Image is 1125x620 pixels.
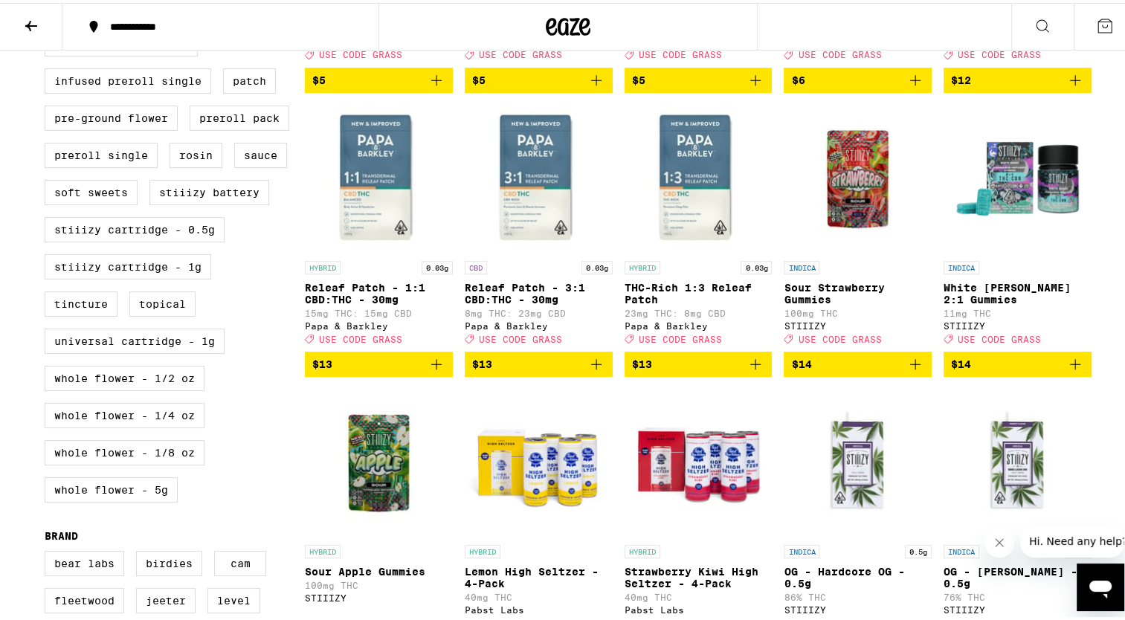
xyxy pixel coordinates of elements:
span: USE CODE GRASS [958,332,1041,341]
p: HYBRID [465,542,500,555]
img: Pabst Labs - Strawberry Kiwi High Seltzer - 4-Pack [625,386,773,535]
img: STIIIZY - Sour Apple Gummies [305,386,453,535]
label: Soft Sweets [45,177,138,202]
img: Papa & Barkley - Releaf Patch - 1:1 CBD:THC - 30mg [305,102,453,251]
label: Tincture [45,288,117,314]
span: USE CODE GRASS [479,48,562,57]
span: USE CODE GRASS [319,48,402,57]
p: 0.03g [422,258,453,271]
img: Papa & Barkley - Releaf Patch - 3:1 CBD:THC - 30mg [465,102,613,251]
label: Topical [129,288,196,314]
p: Strawberry Kiwi High Seltzer - 4-Pack [625,563,773,587]
div: STIIIZY [784,318,932,328]
p: White [PERSON_NAME] 2:1 Gummies [944,279,1092,303]
label: Infused Preroll Single [45,65,211,91]
label: Birdies [136,548,202,573]
iframe: Button to launch messaging window [1077,561,1124,608]
label: Whole Flower - 1/2 oz [45,363,204,388]
p: OG - Hardcore OG - 0.5g [784,563,932,587]
span: USE CODE GRASS [639,48,722,57]
p: HYBRID [625,542,660,555]
button: Add to bag [305,349,453,374]
div: STIIIZY [784,602,932,612]
label: Preroll Single [45,140,158,165]
button: Add to bag [944,349,1092,374]
a: Open page for THC-Rich 1:3 Releaf Patch from Papa & Barkley [625,102,773,349]
p: Releaf Patch - 1:1 CBD:THC - 30mg [305,279,453,303]
label: CAM [214,548,266,573]
p: Releaf Patch - 3:1 CBD:THC - 30mg [465,279,613,303]
label: Whole Flower - 1/4 oz [45,400,204,425]
p: 23mg THC: 8mg CBD [625,306,773,315]
span: USE CODE GRASS [798,48,881,57]
label: Rosin [170,140,222,165]
img: STIIIZY - OG - Hardcore OG - 0.5g [784,386,932,535]
div: Papa & Barkley [465,318,613,328]
span: $14 [951,355,971,367]
span: $13 [312,355,332,367]
button: Add to bag [465,349,613,374]
label: STIIIZY Battery [149,177,269,202]
img: Papa & Barkley - THC-Rich 1:3 Releaf Patch [625,102,773,251]
p: Lemon High Seltzer - 4-Pack [465,563,613,587]
button: Add to bag [944,65,1092,90]
label: LEVEL [207,585,260,610]
p: INDICA [784,258,819,271]
div: STIIIZY [305,590,453,600]
p: 40mg THC [625,590,773,599]
span: $13 [632,355,652,367]
span: USE CODE GRASS [479,332,562,341]
p: 86% THC [784,590,932,599]
a: Open page for White Berry 2:1 Gummies from STIIIZY [944,102,1092,349]
button: Add to bag [625,349,773,374]
button: Add to bag [784,349,932,374]
div: Papa & Barkley [305,318,453,328]
label: STIIIZY Cartridge - 0.5g [45,214,225,239]
span: USE CODE GRASS [639,332,722,341]
a: Open page for Releaf Patch - 3:1 CBD:THC - 30mg from Papa & Barkley [465,102,613,349]
label: Jeeter [136,585,196,610]
span: Hi. Need any help? [9,10,107,22]
p: HYBRID [305,258,341,271]
p: THC-Rich 1:3 Releaf Patch [625,279,773,303]
p: 15mg THC: 15mg CBD [305,306,453,315]
span: $14 [791,355,811,367]
label: Fleetwood [45,585,124,610]
span: $13 [472,355,492,367]
label: STIIIZY Cartridge - 1g [45,251,211,277]
p: HYBRID [305,542,341,555]
img: STIIIZY - White Berry 2:1 Gummies [944,102,1092,251]
p: OG - [PERSON_NAME] - 0.5g [944,563,1092,587]
p: 0.03g [581,258,613,271]
span: $12 [951,71,971,83]
div: Papa & Barkley [625,318,773,328]
button: Add to bag [625,65,773,90]
img: STIIIZY - OG - King Louis XIII - 0.5g [944,386,1092,535]
div: Pabst Labs [465,602,613,612]
div: STIIIZY [944,602,1092,612]
button: Add to bag [784,65,932,90]
legend: Brand [45,527,78,539]
button: Add to bag [465,65,613,90]
p: 8mg THC: 23mg CBD [465,306,613,315]
label: Pre-ground Flower [45,103,178,128]
p: 40mg THC [465,590,613,599]
span: USE CODE GRASS [798,332,881,341]
p: CBD [465,258,487,271]
iframe: Message from company [1020,522,1124,555]
div: STIIIZY [944,318,1092,328]
div: Pabst Labs [625,602,773,612]
label: Preroll Pack [190,103,289,128]
p: 100mg THC [305,578,453,587]
label: Sauce [234,140,287,165]
p: 100mg THC [784,306,932,315]
span: USE CODE GRASS [958,48,1041,57]
span: $5 [632,71,645,83]
p: Sour Apple Gummies [305,563,453,575]
label: Patch [223,65,276,91]
label: Bear Labs [45,548,124,573]
p: HYBRID [625,258,660,271]
label: Universal Cartridge - 1g [45,326,225,351]
p: INDICA [784,542,819,555]
p: Sour Strawberry Gummies [784,279,932,303]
